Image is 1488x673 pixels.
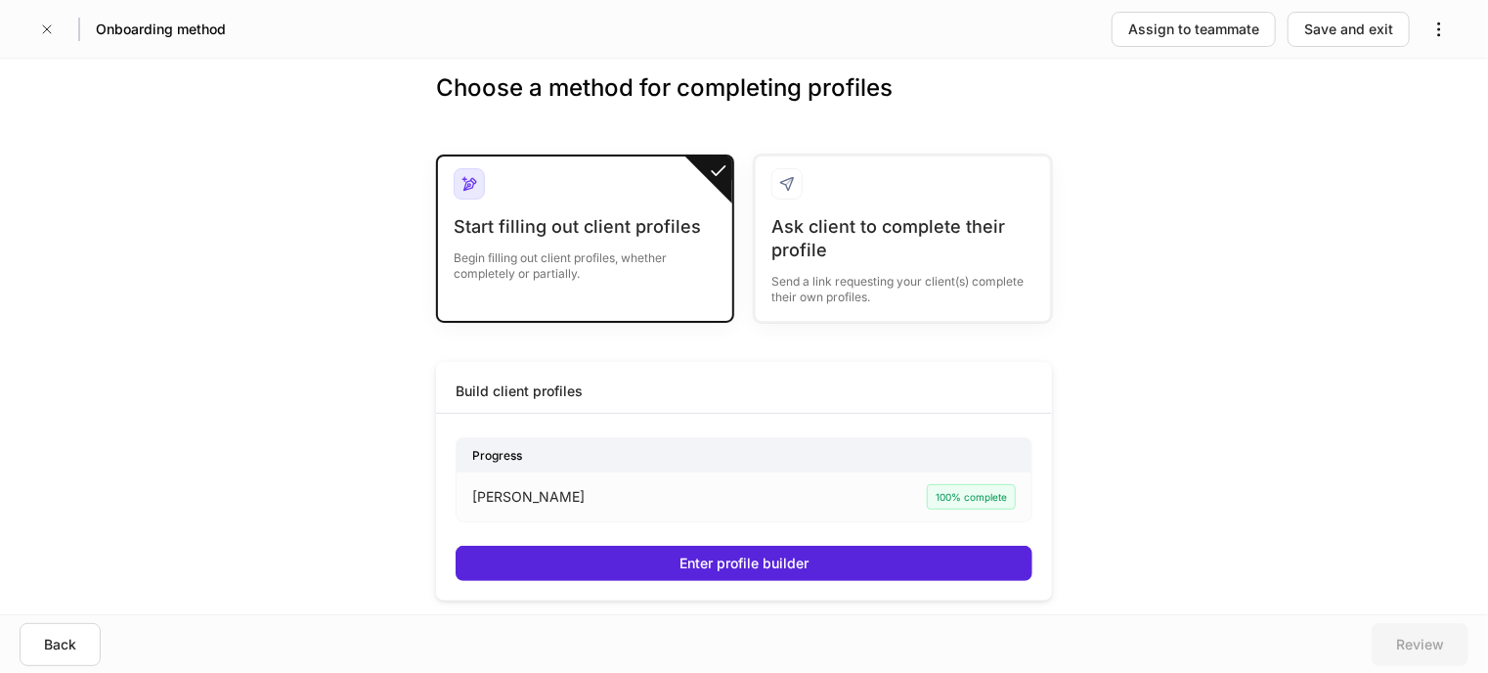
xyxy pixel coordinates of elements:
[472,487,585,507] p: [PERSON_NAME]
[436,72,1052,135] h3: Choose a method for completing profiles
[20,623,101,666] button: Back
[457,438,1031,472] div: Progress
[454,239,717,282] div: Begin filling out client profiles, whether completely or partially.
[679,554,809,573] div: Enter profile builder
[927,484,1016,510] div: 100% complete
[456,546,1032,581] button: Enter profile builder
[1396,635,1444,654] div: Review
[1304,20,1393,39] div: Save and exit
[1128,20,1259,39] div: Assign to teammate
[456,381,583,401] div: Build client profiles
[1112,12,1276,47] button: Assign to teammate
[96,20,226,39] h5: Onboarding method
[454,215,717,239] div: Start filling out client profiles
[1288,12,1410,47] button: Save and exit
[44,635,76,654] div: Back
[1372,623,1468,666] button: Review
[771,215,1034,262] div: Ask client to complete their profile
[771,262,1034,305] div: Send a link requesting your client(s) complete their own profiles.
